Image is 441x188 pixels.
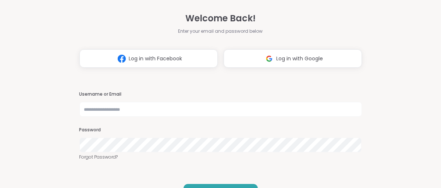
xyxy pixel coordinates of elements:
img: ShareWell Logomark [115,52,129,65]
img: ShareWell Logomark [262,52,276,65]
h3: Password [79,127,362,133]
a: Forgot Password? [79,154,362,160]
button: Log in with Facebook [79,49,218,68]
span: Log in with Google [276,55,323,63]
span: Enter your email and password below [178,28,263,35]
button: Log in with Google [224,49,362,68]
span: Welcome Back! [185,12,256,25]
span: Log in with Facebook [129,55,182,63]
h3: Username or Email [79,91,362,97]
